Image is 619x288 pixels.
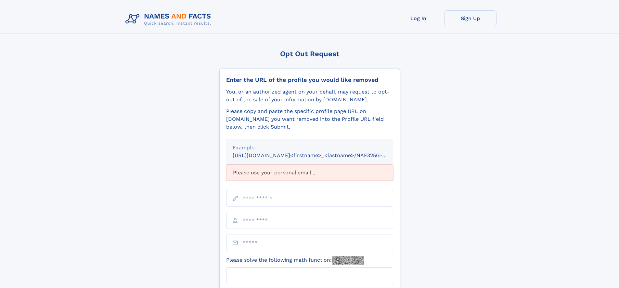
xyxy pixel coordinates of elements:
div: Please copy and paste the specific profile page URL on [DOMAIN_NAME] you want removed into the Pr... [226,107,393,131]
div: You, or an authorized agent on your behalf, may request to opt-out of the sale of your informatio... [226,88,393,104]
div: Enter the URL of the profile you would like removed [226,76,393,83]
div: Opt Out Request [219,50,400,58]
a: Log In [393,10,445,26]
small: [URL][DOMAIN_NAME]<firstname>_<lastname>/NAF325G-xxxxxxxx [233,152,406,158]
img: Logo Names and Facts [123,10,216,28]
div: Please use your personal email ... [226,165,393,181]
a: Sign Up [445,10,496,26]
div: Example: [233,144,387,152]
label: Please solve the following math function: [226,256,364,265]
